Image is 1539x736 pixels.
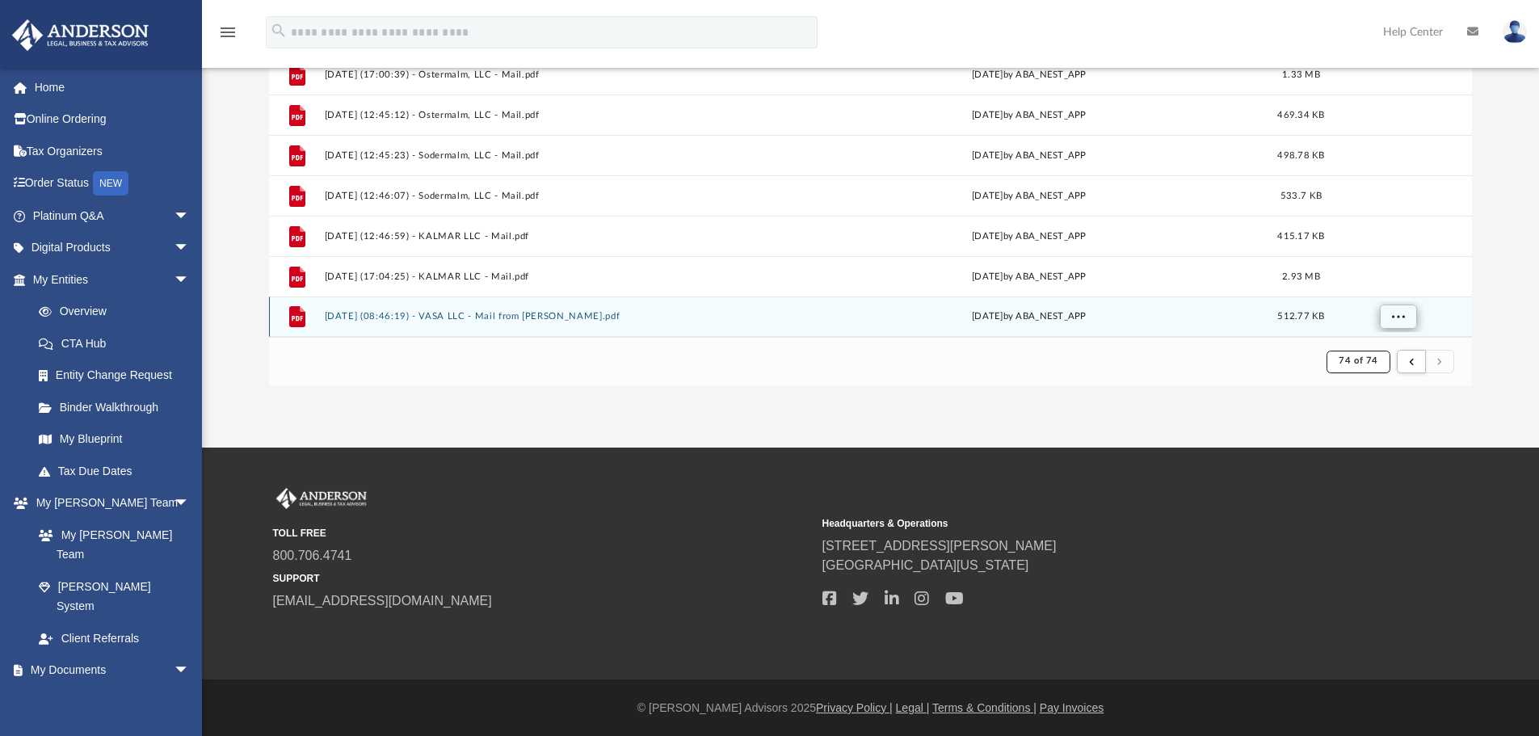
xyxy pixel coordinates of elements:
button: [DATE] (08:46:19) - VASA LLC - Mail from [PERSON_NAME].pdf [324,311,789,322]
a: Tax Due Dates [23,455,214,487]
a: [EMAIL_ADDRESS][DOMAIN_NAME] [273,594,492,608]
span: arrow_drop_down [174,200,206,233]
span: arrow_drop_down [174,654,206,688]
img: Anderson Advisors Platinum Portal [273,488,370,509]
small: SUPPORT [273,571,811,586]
a: [PERSON_NAME] System [23,570,206,622]
span: arrow_drop_down [174,487,206,520]
span: arrow_drop_down [174,232,206,265]
a: Client Referrals [23,622,206,654]
a: CTA Hub [23,327,214,360]
button: [DATE] (12:46:07) - Sodermalm, LLC - Mail.pdf [324,191,789,201]
div: [DATE] by ABA_NEST_APP [797,309,1262,324]
button: [DATE] (12:45:12) - Ostermalm, LLC - Mail.pdf [324,110,789,120]
a: menu [218,31,238,42]
span: 415.17 KB [1277,231,1324,240]
img: User Pic [1503,20,1527,44]
a: My Documentsarrow_drop_down [11,654,206,687]
span: 1.33 MB [1282,69,1320,78]
a: Online Ordering [11,103,214,136]
a: Terms & Conditions | [932,701,1037,714]
div: NEW [93,171,128,196]
span: 469.34 KB [1277,110,1324,119]
img: Anderson Advisors Platinum Portal [7,19,153,51]
div: [DATE] by ABA_NEST_APP [797,269,1262,284]
a: My Entitiesarrow_drop_down [11,263,214,296]
span: 74 of 74 [1339,356,1377,365]
div: © [PERSON_NAME] Advisors 2025 [202,700,1539,717]
a: Tax Organizers [11,135,214,167]
button: [DATE] (12:45:23) - Sodermalm, LLC - Mail.pdf [324,150,789,161]
a: Platinum Q&Aarrow_drop_down [11,200,214,232]
a: My Blueprint [23,423,206,456]
div: [DATE] by ABA_NEST_APP [797,188,1262,203]
a: Overview [23,296,214,328]
a: Digital Productsarrow_drop_down [11,232,214,264]
div: [DATE] by ABA_NEST_APP [797,229,1262,243]
small: TOLL FREE [273,526,811,540]
a: My [PERSON_NAME] Teamarrow_drop_down [11,487,206,519]
div: [DATE] by ABA_NEST_APP [797,107,1262,122]
a: Legal | [896,701,930,714]
span: 498.78 KB [1277,150,1324,159]
span: 533.7 KB [1280,191,1322,200]
a: [STREET_ADDRESS][PERSON_NAME] [822,539,1057,553]
a: Pay Invoices [1040,701,1104,714]
div: [DATE] by ABA_NEST_APP [797,67,1262,82]
i: search [270,22,288,40]
small: Headquarters & Operations [822,516,1360,531]
button: [DATE] (17:04:25) - KALMAR LLC - Mail.pdf [324,271,789,282]
a: Order StatusNEW [11,167,214,200]
a: Home [11,71,214,103]
button: 74 of 74 [1327,351,1390,373]
a: 800.706.4741 [273,549,352,562]
i: menu [218,23,238,42]
span: arrow_drop_down [174,263,206,297]
button: More options [1379,305,1416,329]
a: [GEOGRAPHIC_DATA][US_STATE] [822,558,1029,572]
div: grid [269,52,1473,337]
a: Binder Walkthrough [23,391,214,423]
span: 2.93 MB [1282,271,1320,280]
a: Privacy Policy | [816,701,893,714]
span: 512.77 KB [1277,312,1324,321]
button: [DATE] (12:46:59) - KALMAR LLC - Mail.pdf [324,231,789,242]
a: Entity Change Request [23,360,214,392]
div: [DATE] by ABA_NEST_APP [797,148,1262,162]
a: My [PERSON_NAME] Team [23,519,198,570]
button: [DATE] (17:00:39) - Ostermalm, LLC - Mail.pdf [324,69,789,80]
